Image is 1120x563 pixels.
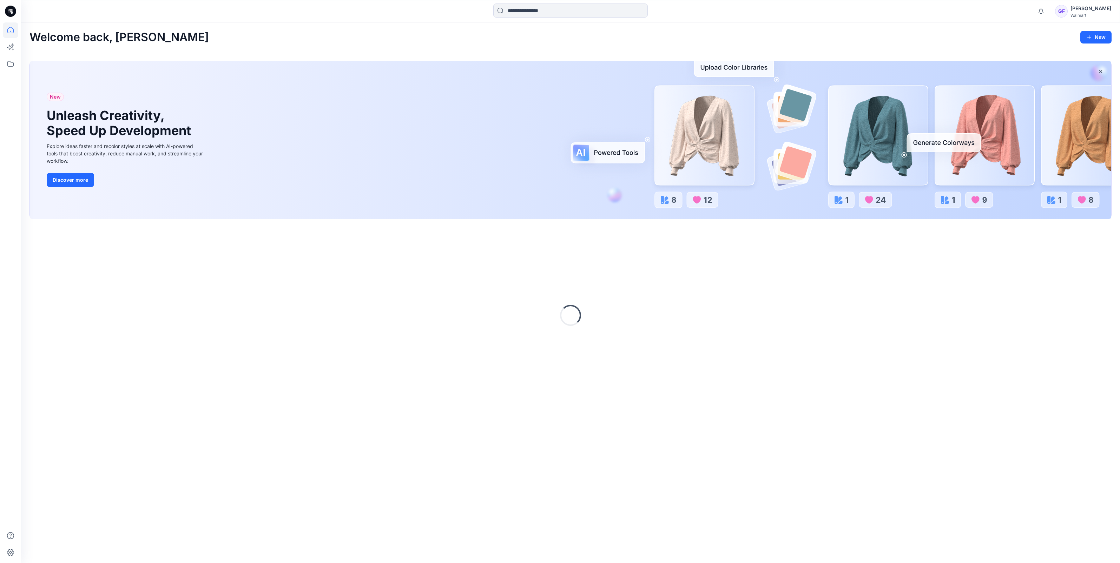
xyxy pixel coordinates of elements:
[50,93,61,101] span: New
[29,31,209,44] h2: Welcome back, [PERSON_NAME]
[47,173,205,187] a: Discover more
[1070,4,1111,13] div: [PERSON_NAME]
[1070,13,1111,18] div: Walmart
[1055,5,1068,18] div: GF
[47,173,94,187] button: Discover more
[47,142,205,165] div: Explore ideas faster and recolor styles at scale with AI-powered tools that boost creativity, red...
[47,108,194,138] h1: Unleash Creativity, Speed Up Development
[1080,31,1112,43] button: New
